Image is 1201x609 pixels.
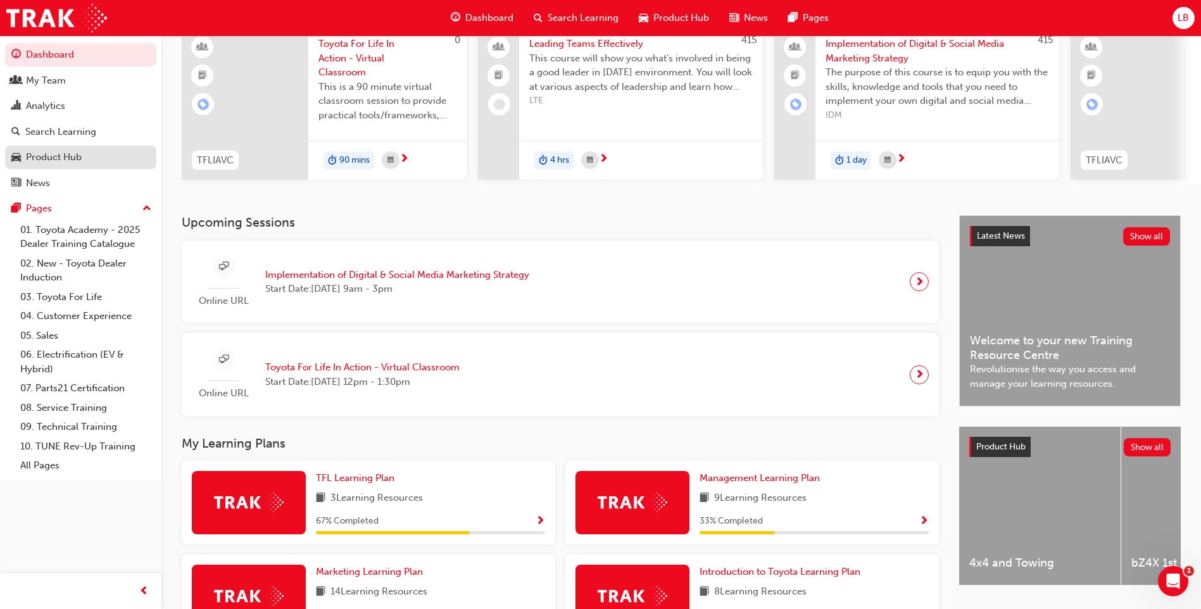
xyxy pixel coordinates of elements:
[1087,68,1096,84] span: booktick-icon
[25,125,96,139] div: Search Learning
[26,99,65,113] div: Analytics
[26,73,66,88] div: My Team
[884,153,891,168] span: calendar-icon
[970,334,1170,362] span: Welcome to your new Training Resource Centre
[1038,34,1053,46] span: 415
[5,146,156,169] a: Product Hub
[599,154,608,165] span: next-icon
[896,154,906,165] span: next-icon
[529,51,753,94] span: This course will show you what's involved in being a good leader in [DATE] environment. You will ...
[700,471,825,486] a: Management Learning Plan
[959,427,1121,585] a: 4x4 and Towing
[729,10,739,26] span: news-icon
[399,154,409,165] span: next-icon
[741,34,757,46] span: 415
[15,306,156,326] a: 04. Customer Experience
[15,254,156,287] a: 02. New - Toyota Dealer Induction
[915,273,924,291] span: next-icon
[790,99,802,110] span: learningRecordVerb_ENROLL-icon
[803,11,829,25] span: Pages
[441,5,524,31] a: guage-iconDashboard
[316,584,325,600] span: book-icon
[198,68,207,84] span: booktick-icon
[15,379,156,398] a: 07. Parts21 Certification
[328,153,337,169] span: duration-icon
[539,153,548,169] span: duration-icon
[15,326,156,346] a: 05. Sales
[1123,227,1171,246] button: Show all
[700,565,865,579] a: Introduction to Toyota Learning Plan
[316,471,399,486] a: TFL Learning Plan
[15,456,156,475] a: All Pages
[26,201,52,216] div: Pages
[214,493,284,512] img: Trak
[6,4,107,32] img: Trak
[548,11,619,25] span: Search Learning
[5,69,156,92] a: My Team
[316,565,428,579] a: Marketing Learning Plan
[219,259,229,275] span: sessionType_ONLINE_URL-icon
[970,226,1170,246] a: Latest NewsShow all
[494,39,503,56] span: people-icon
[791,68,800,84] span: booktick-icon
[26,176,50,191] div: News
[494,99,505,110] span: learningRecordVerb_NONE-icon
[700,514,763,529] span: 33 % Completed
[192,251,929,313] a: Online URLImplementation of Digital & Social Media Marketing StrategyStart Date:[DATE] 9am - 3pm
[182,27,467,180] a: 0TFLIAVCToyota For Life In Action - Virtual ClassroomThis is a 90 minute virtual classroom sessio...
[778,5,839,31] a: pages-iconPages
[316,491,325,506] span: book-icon
[598,586,667,606] img: Trak
[11,127,20,138] span: search-icon
[5,172,156,195] a: News
[700,566,860,577] span: Introduction to Toyota Learning Plan
[598,493,667,512] img: Trak
[5,94,156,118] a: Analytics
[11,49,21,61] span: guage-icon
[919,516,929,527] span: Show Progress
[265,282,529,296] span: Start Date: [DATE] 9am - 3pm
[835,153,844,169] span: duration-icon
[182,436,939,451] h3: My Learning Plans
[182,215,939,230] h3: Upcoming Sessions
[478,27,763,180] a: 415Leading Teams EffectivelyThis course will show you what's involved in being a good leader in [...
[653,11,709,25] span: Product Hub
[774,27,1059,180] a: 415Implementation of Digital & Social Media Marketing StrategyThe purpose of this course is to eq...
[5,120,156,144] a: Search Learning
[529,37,753,51] span: Leading Teams Effectively
[197,153,234,168] span: TFLIAVC
[465,11,513,25] span: Dashboard
[969,437,1171,457] a: Product HubShow all
[214,586,284,606] img: Trak
[969,556,1110,570] span: 4x4 and Towing
[1124,438,1171,456] button: Show all
[198,99,209,110] span: learningRecordVerb_ENROLL-icon
[5,197,156,220] button: Pages
[826,65,1049,108] span: The purpose of this course is to equip you with the skills, knowledge and tools that you need to ...
[629,5,719,31] a: car-iconProduct Hub
[826,108,1049,123] span: IDM
[529,94,753,108] span: LTE
[198,39,207,56] span: learningResourceType_INSTRUCTOR_LED-icon
[15,417,156,437] a: 09. Technical Training
[192,343,929,406] a: Online URLToyota For Life In Action - Virtual ClassroomStart Date:[DATE] 12pm - 1:30pm
[959,215,1181,406] a: Latest NewsShow allWelcome to your new Training Resource CentreRevolutionise the way you access a...
[11,203,21,215] span: pages-icon
[5,41,156,197] button: DashboardMy TeamAnalyticsSearch LearningProduct HubNews
[700,491,709,506] span: book-icon
[15,437,156,456] a: 10. TUNE Rev-Up Training
[11,178,21,189] span: news-icon
[1087,39,1096,56] span: learningResourceType_INSTRUCTOR_LED-icon
[142,201,151,217] span: up-icon
[524,5,629,31] a: search-iconSearch Learning
[15,220,156,254] a: 01. Toyota Academy - 2025 Dealer Training Catalogue
[316,566,423,577] span: Marketing Learning Plan
[318,80,456,123] span: This is a 90 minute virtual classroom session to provide practical tools/frameworks, behaviours a...
[192,294,255,308] span: Online URL
[976,441,1026,452] span: Product Hub
[826,37,1049,65] span: Implementation of Digital & Social Media Marketing Strategy
[639,10,648,26] span: car-icon
[791,39,800,56] span: people-icon
[11,75,21,87] span: people-icon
